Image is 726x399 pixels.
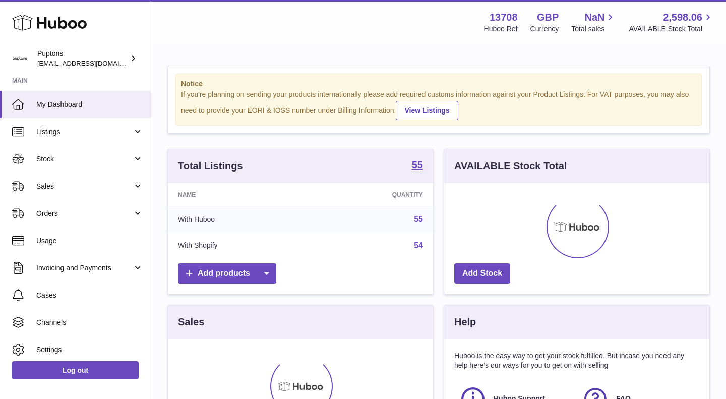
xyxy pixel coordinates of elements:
[454,263,510,284] a: Add Stock
[484,24,518,34] div: Huboo Ref
[36,345,143,355] span: Settings
[178,263,276,284] a: Add products
[12,51,27,66] img: hello@puptons.com
[412,160,423,172] a: 55
[168,183,311,206] th: Name
[168,206,311,233] td: With Huboo
[584,11,604,24] span: NaN
[36,154,133,164] span: Stock
[629,11,714,34] a: 2,598.06 AVAILABLE Stock Total
[36,291,143,300] span: Cases
[37,49,128,68] div: Puptons
[414,215,423,223] a: 55
[178,159,243,173] h3: Total Listings
[396,101,458,120] a: View Listings
[537,11,559,24] strong: GBP
[12,361,139,379] a: Log out
[36,182,133,191] span: Sales
[36,318,143,327] span: Channels
[412,160,423,170] strong: 55
[454,351,699,370] p: Huboo is the easy way to get your stock fulfilled. But incase you need any help here's our ways f...
[37,59,148,67] span: [EMAIL_ADDRESS][DOMAIN_NAME]
[168,233,311,259] td: With Shopify
[36,100,143,109] span: My Dashboard
[178,315,204,329] h3: Sales
[414,241,423,250] a: 54
[36,127,133,137] span: Listings
[571,11,616,34] a: NaN Total sales
[181,79,696,89] strong: Notice
[454,159,567,173] h3: AVAILABLE Stock Total
[311,183,433,206] th: Quantity
[490,11,518,24] strong: 13708
[571,24,616,34] span: Total sales
[454,315,476,329] h3: Help
[663,11,702,24] span: 2,598.06
[629,24,714,34] span: AVAILABLE Stock Total
[530,24,559,34] div: Currency
[36,209,133,218] span: Orders
[181,90,696,120] div: If you're planning on sending your products internationally please add required customs informati...
[36,236,143,246] span: Usage
[36,263,133,273] span: Invoicing and Payments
